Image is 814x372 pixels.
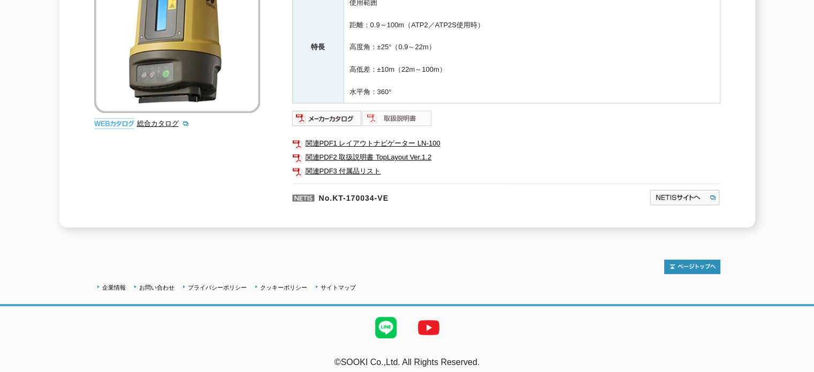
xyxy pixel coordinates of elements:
img: 取扱説明書 [362,110,432,127]
a: サイトマップ [321,284,356,291]
a: プライバシーポリシー [188,284,247,291]
a: 取扱説明書 [362,117,432,125]
a: 関連PDF1 レイアウトナビゲーター LN-100 [292,136,720,150]
img: メーカーカタログ [292,110,362,127]
a: お問い合わせ [139,284,174,291]
a: クッキーポリシー [260,284,307,291]
a: 総合カタログ [137,119,189,127]
img: LINE [364,306,407,349]
a: 関連PDF3 付属品リスト [292,164,720,178]
p: No.KT-170034-VE [292,184,546,209]
a: 関連PDF2 取扱説明書 TopLayout Ver.1.2 [292,150,720,164]
img: トップページへ [664,260,720,274]
img: webカタログ [94,118,134,129]
img: NETISサイトへ [649,189,720,206]
a: メーカーカタログ [292,117,362,125]
a: 企業情報 [102,284,126,291]
img: YouTube [407,306,450,349]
